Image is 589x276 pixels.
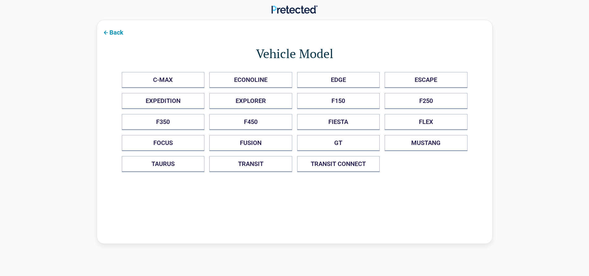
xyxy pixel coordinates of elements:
button: GT [297,135,380,151]
button: TRANSIT CONNECT [297,156,380,172]
button: FLEX [385,114,467,130]
button: EDGE [297,72,380,88]
button: FUSION [209,135,292,151]
button: EXPLORER [209,93,292,109]
button: Back [97,25,128,39]
button: TRANSIT [209,156,292,172]
button: TAURUS [122,156,205,172]
button: F450 [209,114,292,130]
button: F250 [385,93,467,109]
button: EXPEDITION [122,93,205,109]
button: ESCAPE [385,72,467,88]
button: F150 [297,93,380,109]
button: FIESTA [297,114,380,130]
button: F350 [122,114,205,130]
h1: Vehicle Model [122,45,467,62]
button: ECONOLINE [209,72,292,88]
button: FOCUS [122,135,205,151]
button: MUSTANG [385,135,467,151]
button: C-MAX [122,72,205,88]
